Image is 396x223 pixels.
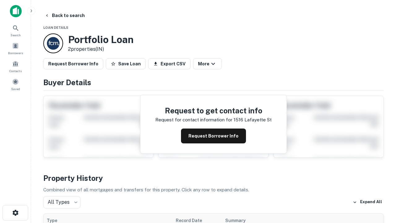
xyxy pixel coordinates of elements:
button: More [193,58,222,69]
h4: Request to get contact info [155,105,272,116]
button: Request Borrower Info [43,58,103,69]
iframe: Chat Widget [365,154,396,183]
p: Request for contact information for [155,116,232,124]
span: Search [11,33,21,37]
a: Search [2,22,29,39]
span: Saved [11,86,20,91]
a: Borrowers [2,40,29,57]
p: Combined view of all mortgages and transfers for this property. Click any row to expand details. [43,186,384,194]
button: Back to search [42,10,87,21]
span: Borrowers [8,50,23,55]
a: Contacts [2,58,29,75]
img: capitalize-icon.png [10,5,22,17]
button: Save Loan [106,58,146,69]
p: 2 properties (IN) [68,46,134,53]
h3: Portfolio Loan [68,34,134,46]
span: Contacts [9,68,22,73]
div: All Types [43,196,80,208]
a: Saved [2,76,29,93]
button: Export CSV [148,58,191,69]
h4: Buyer Details [43,77,384,88]
span: Loan Details [43,26,68,29]
button: Expand All [351,198,384,207]
h4: Property History [43,173,384,184]
button: Request Borrower Info [181,129,246,143]
p: 1516 lafayette st [234,116,272,124]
